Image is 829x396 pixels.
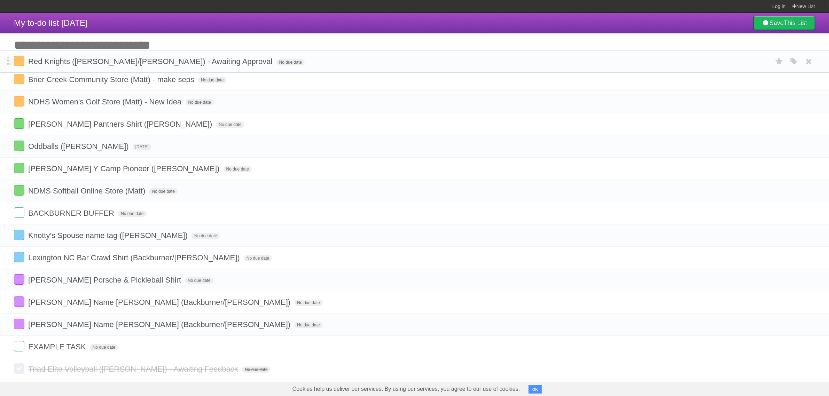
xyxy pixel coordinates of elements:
span: No due date [118,211,146,217]
span: No due date [185,277,213,284]
span: No due date [198,77,226,83]
label: Done [14,230,24,240]
span: No due date [244,255,272,261]
span: NDMS Softball Online Store (Matt) [28,187,147,195]
span: NDHS Women's Golf Store (Matt) - New Idea [28,97,183,106]
button: OK [529,385,542,394]
span: Red Knights ([PERSON_NAME]/[PERSON_NAME]) - Awaiting Approval [28,57,274,66]
span: [PERSON_NAME] Y Camp Pioneer ([PERSON_NAME]) [28,164,221,173]
label: Done [14,185,24,196]
label: Done [14,56,24,66]
b: This List [784,19,807,26]
label: Star task [773,56,786,67]
span: Oddballs ([PERSON_NAME]) [28,142,131,151]
span: My to-do list [DATE] [14,18,88,27]
span: Triad Elite Volleyball ([PERSON_NAME]) - Awaiting Feedback [28,365,240,373]
span: No due date [294,322,322,328]
span: No due date [294,300,322,306]
span: [DATE] [133,144,151,150]
span: No due date [90,344,118,350]
a: SaveThis List [753,16,815,30]
span: Lexington NC Bar Crawl Shirt (Backburner/[PERSON_NAME]) [28,253,242,262]
span: BACKBURNER BUFFER [28,209,116,217]
label: Done [14,163,24,173]
span: No due date [191,233,220,239]
label: Done [14,252,24,262]
span: Cookies help us deliver our services. By using our services, you agree to our use of cookies. [286,382,527,396]
span: No due date [216,121,244,128]
label: Done [14,319,24,329]
label: Done [14,118,24,129]
label: Done [14,363,24,374]
label: Done [14,207,24,218]
span: [PERSON_NAME] Name [PERSON_NAME] (Backburner/[PERSON_NAME]) [28,298,292,307]
span: [PERSON_NAME] Panthers Shirt ([PERSON_NAME]) [28,120,214,128]
span: No due date [276,59,305,65]
span: No due date [149,188,177,195]
label: Done [14,274,24,285]
label: Done [14,341,24,351]
span: Knotty's Spouse name tag ([PERSON_NAME]) [28,231,189,240]
span: EXAMPLE TASK [28,342,87,351]
span: No due date [242,366,270,373]
span: No due date [186,99,214,105]
label: Done [14,74,24,84]
label: Done [14,296,24,307]
span: [PERSON_NAME] Name [PERSON_NAME] (Backburner/[PERSON_NAME]) [28,320,292,329]
label: Done [14,141,24,151]
label: Done [14,96,24,106]
span: No due date [224,166,252,172]
span: [PERSON_NAME] Porsche & Pickleball Shirt [28,276,183,284]
span: Brier Creek Community Store (Matt) - make seps [28,75,196,84]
